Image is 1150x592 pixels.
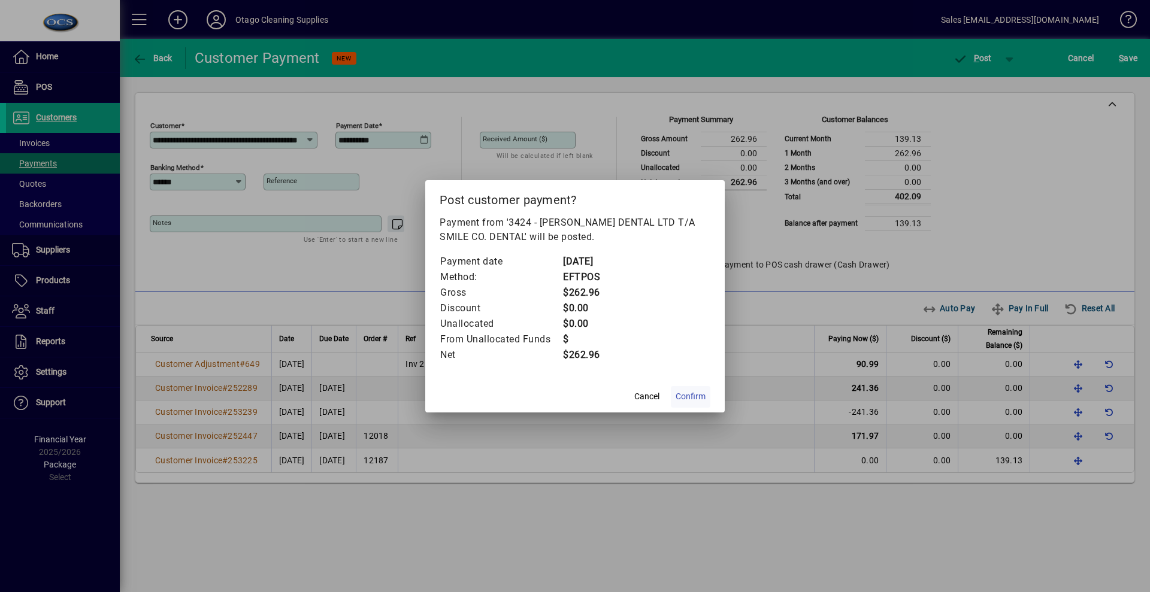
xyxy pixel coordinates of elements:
[440,269,562,285] td: Method:
[440,332,562,347] td: From Unallocated Funds
[671,386,710,408] button: Confirm
[562,254,610,269] td: [DATE]
[562,316,610,332] td: $0.00
[440,215,710,244] p: Payment from '3424 - [PERSON_NAME] DENTAL LTD T/A SMILE CO. DENTAL' will be posted.
[676,390,706,403] span: Confirm
[440,300,562,316] td: Discount
[562,347,610,363] td: $262.96
[440,285,562,300] td: Gross
[562,332,610,347] td: $
[634,390,659,403] span: Cancel
[440,316,562,332] td: Unallocated
[562,300,610,316] td: $0.00
[440,347,562,363] td: Net
[562,285,610,300] td: $262.96
[628,386,666,408] button: Cancel
[562,269,610,285] td: EFTPOS
[440,254,562,269] td: Payment date
[425,180,725,215] h2: Post customer payment?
